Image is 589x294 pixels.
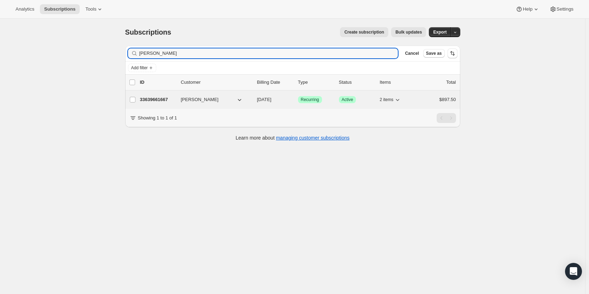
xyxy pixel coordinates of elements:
p: 33639661667 [140,96,175,103]
button: Save as [423,49,445,58]
button: Settings [545,4,578,14]
div: IDCustomerBilling DateTypeStatusItemsTotal [140,79,456,86]
p: ID [140,79,175,86]
p: Customer [181,79,251,86]
div: Items [380,79,415,86]
nav: Pagination [437,113,456,123]
span: Cancel [405,51,419,56]
button: Create subscription [340,27,388,37]
button: Analytics [11,4,38,14]
div: Type [298,79,333,86]
p: Status [339,79,374,86]
button: Export [429,27,451,37]
p: Learn more about [236,134,350,141]
button: Help [511,4,544,14]
button: Add filter [128,64,156,72]
span: [PERSON_NAME] [181,96,219,103]
span: Add filter [131,65,148,71]
p: Billing Date [257,79,292,86]
a: managing customer subscriptions [276,135,350,141]
span: Tools [85,6,96,12]
span: Bulk updates [395,29,422,35]
span: $897.50 [439,97,456,102]
button: Bulk updates [391,27,426,37]
button: Tools [81,4,108,14]
div: 33639661667[PERSON_NAME][DATE]SuccessRecurringSuccessActive2 items$897.50 [140,95,456,105]
span: Help [523,6,532,12]
span: Create subscription [344,29,384,35]
span: Subscriptions [44,6,75,12]
button: [PERSON_NAME] [177,94,247,105]
span: Save as [426,51,442,56]
button: 2 items [380,95,401,105]
p: Showing 1 to 1 of 1 [138,114,177,122]
div: Open Intercom Messenger [565,263,582,280]
span: [DATE] [257,97,272,102]
span: Settings [557,6,573,12]
p: Total [446,79,456,86]
span: Analytics [16,6,34,12]
button: Cancel [402,49,421,58]
span: Recurring [301,97,319,102]
span: 2 items [380,97,394,102]
span: Export [433,29,447,35]
button: Sort the results [448,48,457,58]
span: Active [342,97,353,102]
span: Subscriptions [125,28,171,36]
button: Subscriptions [40,4,80,14]
input: Filter subscribers [139,48,398,58]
